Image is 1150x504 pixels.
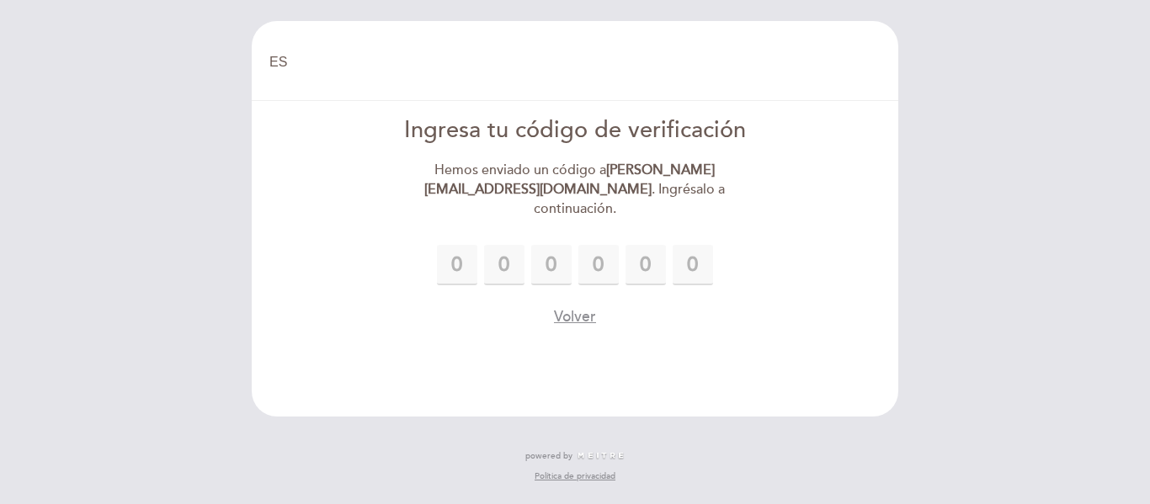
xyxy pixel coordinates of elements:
[577,452,625,460] img: MEITRE
[626,245,666,285] input: 0
[382,161,769,219] div: Hemos enviado un código a . Ingrésalo a continuación.
[484,245,524,285] input: 0
[525,450,625,462] a: powered by
[525,450,572,462] span: powered by
[578,245,619,285] input: 0
[535,470,615,482] a: Política de privacidad
[437,245,477,285] input: 0
[554,306,596,327] button: Volver
[424,162,715,198] strong: [PERSON_NAME][EMAIL_ADDRESS][DOMAIN_NAME]
[382,114,769,147] div: Ingresa tu código de verificación
[673,245,713,285] input: 0
[531,245,572,285] input: 0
